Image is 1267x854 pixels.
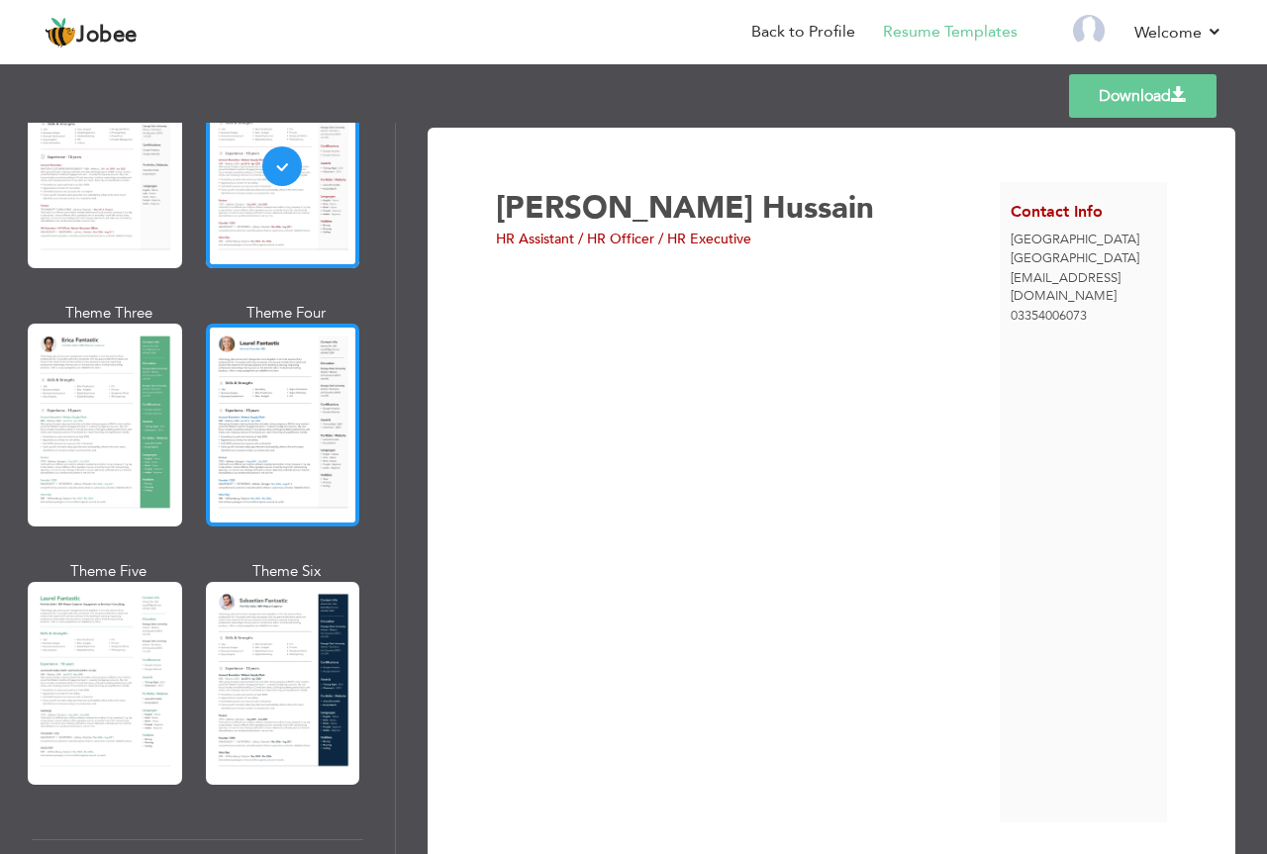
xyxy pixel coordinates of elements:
[45,17,76,48] img: jobee.io
[76,25,138,47] span: Jobee
[496,187,753,229] span: [PERSON_NAME]
[1011,231,1139,248] span: [GEOGRAPHIC_DATA]
[496,230,751,248] span: HR Assistant / HR Officer / HR Executive
[751,21,855,44] a: Back to Profile
[1069,74,1217,118] a: Download
[1073,15,1105,47] img: Profile Img
[762,187,874,229] span: Hussain
[1011,249,1139,267] span: [GEOGRAPHIC_DATA]
[210,303,364,324] div: Theme Four
[45,17,138,48] a: Jobee
[1011,201,1103,223] span: Contact Info
[1134,21,1222,45] a: Welcome
[210,561,364,582] div: Theme Six
[1011,307,1087,325] span: 03354006073
[1011,269,1121,306] span: [EMAIL_ADDRESS][DOMAIN_NAME]
[32,303,186,324] div: Theme Three
[32,561,186,582] div: Theme Five
[883,21,1018,44] a: Resume Templates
